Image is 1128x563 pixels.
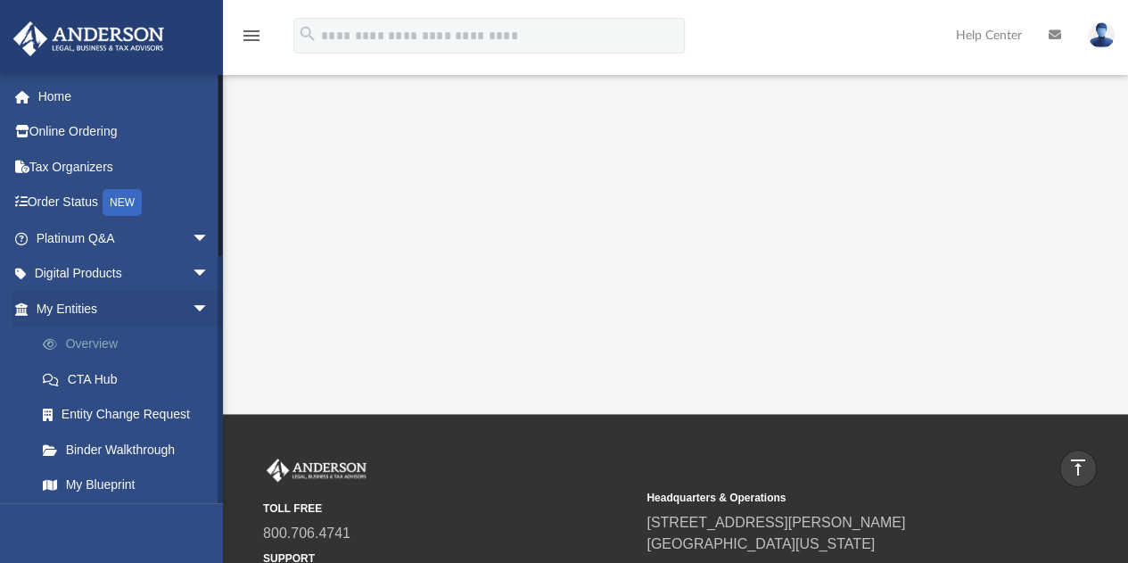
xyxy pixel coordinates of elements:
a: 800.706.4741 [263,526,350,541]
img: Anderson Advisors Platinum Portal [263,459,370,482]
i: vertical_align_top [1067,457,1089,478]
span: arrow_drop_down [192,220,227,257]
span: arrow_drop_down [192,291,227,327]
a: Tax Due Dates [25,502,236,538]
a: menu [241,34,262,46]
a: [GEOGRAPHIC_DATA][US_STATE] [646,536,875,551]
small: TOLL FREE [263,501,634,517]
a: Overview [25,327,236,362]
a: Digital Productsarrow_drop_down [12,256,236,292]
a: [STREET_ADDRESS][PERSON_NAME] [646,515,905,530]
a: Home [12,79,236,114]
a: CTA Hub [25,361,236,397]
img: User Pic [1088,22,1115,48]
a: Platinum Q&Aarrow_drop_down [12,220,236,256]
a: My Entitiesarrow_drop_down [12,291,236,327]
div: NEW [103,189,142,216]
span: arrow_drop_down [192,256,227,293]
a: Online Ordering [12,114,236,150]
i: menu [241,25,262,46]
img: Anderson Advisors Platinum Portal [8,21,169,56]
a: Entity Change Request [25,397,236,433]
small: Headquarters & Operations [646,490,1017,506]
a: vertical_align_top [1059,450,1097,487]
a: Binder Walkthrough [25,432,236,468]
a: Order StatusNEW [12,185,236,221]
i: search [298,24,317,44]
a: My Blueprint [25,468,227,503]
a: Tax Organizers [12,149,236,185]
